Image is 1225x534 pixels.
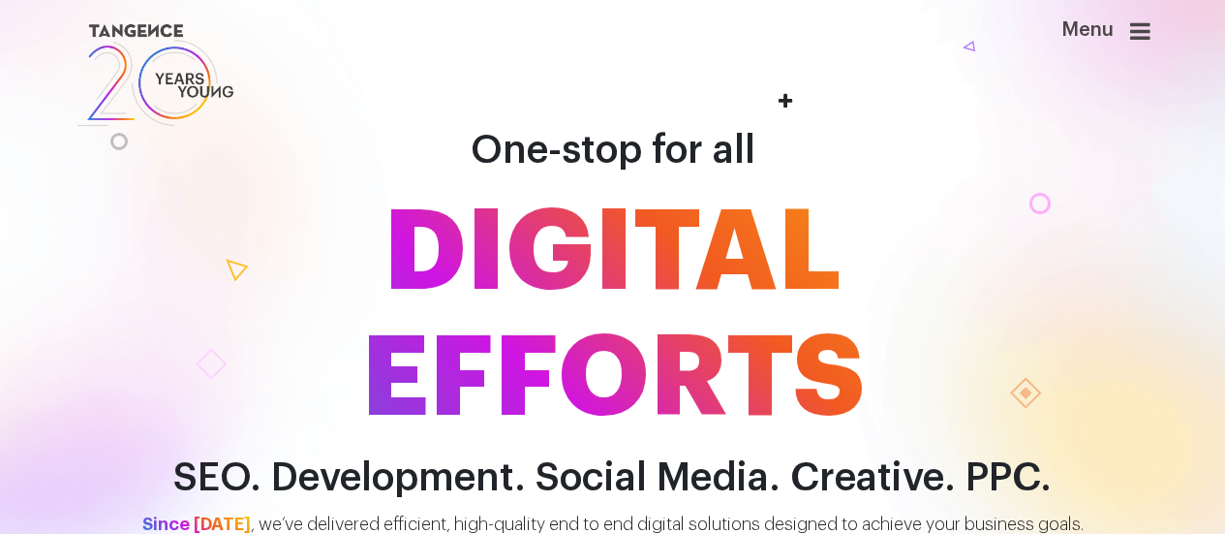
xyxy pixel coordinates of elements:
[61,190,1165,442] span: DIGITAL EFFORTS
[142,516,251,533] span: Since [DATE]
[61,456,1165,500] h2: SEO. Development. Social Media. Creative. PPC.
[471,131,755,170] span: One-stop for all
[76,19,236,131] img: logo SVG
